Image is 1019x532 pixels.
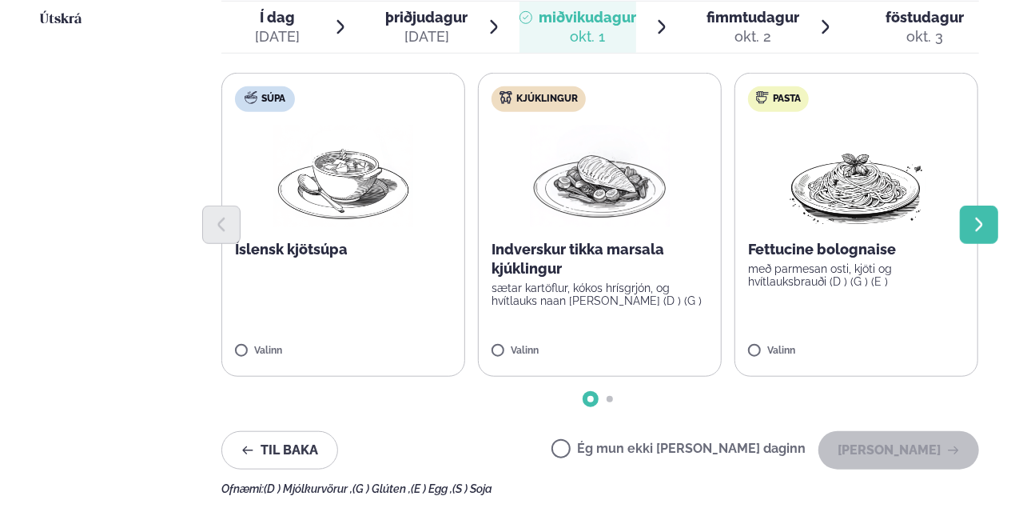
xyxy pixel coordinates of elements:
[385,27,468,46] div: [DATE]
[264,482,352,495] span: (D ) Mjólkurvörur ,
[255,27,300,46] div: [DATE]
[255,8,300,27] span: Í dag
[273,125,414,227] img: Soup.png
[773,93,801,106] span: Pasta
[492,240,708,278] p: Indverskur tikka marsala kjúklingur
[492,282,708,307] p: sætar kartöflur, kókos hrísgrjón, og hvítlauks naan [PERSON_NAME] (D ) (G )
[707,27,799,46] div: okt. 2
[786,125,927,227] img: Spagetti.png
[886,9,964,26] span: föstudagur
[530,125,671,227] img: Chicken-breast.png
[516,93,578,106] span: Kjúklingur
[748,240,965,259] p: Fettucine bolognaise
[202,206,241,244] button: Previous slide
[261,93,285,106] span: Súpa
[500,91,512,104] img: chicken.svg
[245,91,257,104] img: soup.svg
[607,396,613,402] span: Go to slide 2
[411,482,452,495] span: (E ) Egg ,
[960,206,998,244] button: Next slide
[385,9,468,26] span: þriðjudagur
[748,262,965,288] p: með parmesan osti, kjöti og hvítlauksbrauði (D ) (G ) (E )
[40,13,82,26] span: Útskrá
[818,431,979,470] button: [PERSON_NAME]
[221,431,338,470] button: Til baka
[539,27,636,46] div: okt. 1
[221,482,979,495] div: Ofnæmi:
[886,27,964,46] div: okt. 3
[707,9,799,26] span: fimmtudagur
[587,396,594,402] span: Go to slide 1
[40,10,82,30] a: Útskrá
[756,91,769,104] img: pasta.svg
[452,482,492,495] span: (S ) Soja
[235,240,452,259] p: Íslensk kjötsúpa
[539,9,636,26] span: miðvikudagur
[352,482,411,495] span: (G ) Glúten ,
